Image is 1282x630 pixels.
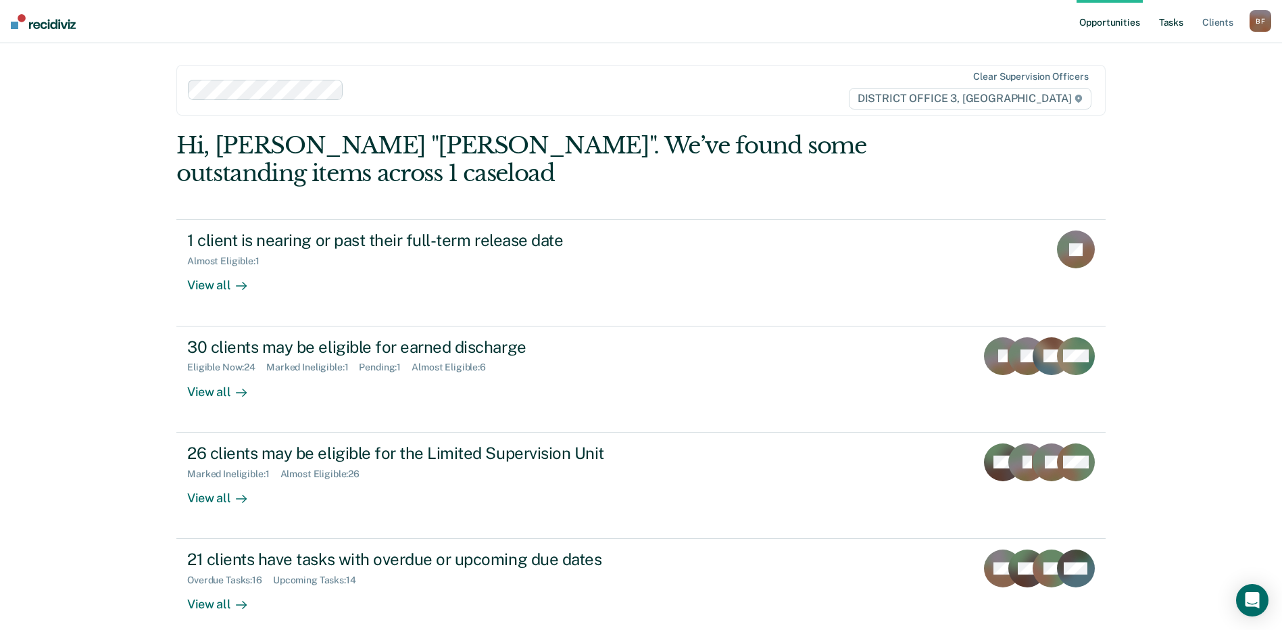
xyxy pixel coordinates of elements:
[359,362,412,373] div: Pending : 1
[187,337,662,357] div: 30 clients may be eligible for earned discharge
[1250,10,1271,32] div: B F
[187,443,662,463] div: 26 clients may be eligible for the Limited Supervision Unit
[273,575,367,586] div: Upcoming Tasks : 14
[280,468,371,480] div: Almost Eligible : 26
[187,575,273,586] div: Overdue Tasks : 16
[187,231,662,250] div: 1 client is nearing or past their full-term release date
[187,550,662,569] div: 21 clients have tasks with overdue or upcoming due dates
[412,362,497,373] div: Almost Eligible : 6
[187,362,266,373] div: Eligible Now : 24
[849,88,1091,110] span: DISTRICT OFFICE 3, [GEOGRAPHIC_DATA]
[266,362,359,373] div: Marked Ineligible : 1
[187,256,270,267] div: Almost Eligible : 1
[187,586,263,612] div: View all
[187,468,280,480] div: Marked Ineligible : 1
[176,219,1106,326] a: 1 client is nearing or past their full-term release dateAlmost Eligible:1View all
[187,267,263,293] div: View all
[973,71,1088,82] div: Clear supervision officers
[176,326,1106,433] a: 30 clients may be eligible for earned dischargeEligible Now:24Marked Ineligible:1Pending:1Almost ...
[187,373,263,399] div: View all
[176,433,1106,539] a: 26 clients may be eligible for the Limited Supervision UnitMarked Ineligible:1Almost Eligible:26V...
[187,479,263,506] div: View all
[11,14,76,29] img: Recidiviz
[1236,584,1268,616] div: Open Intercom Messenger
[176,132,920,187] div: Hi, [PERSON_NAME] "[PERSON_NAME]". We’ve found some outstanding items across 1 caseload
[1250,10,1271,32] button: BF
